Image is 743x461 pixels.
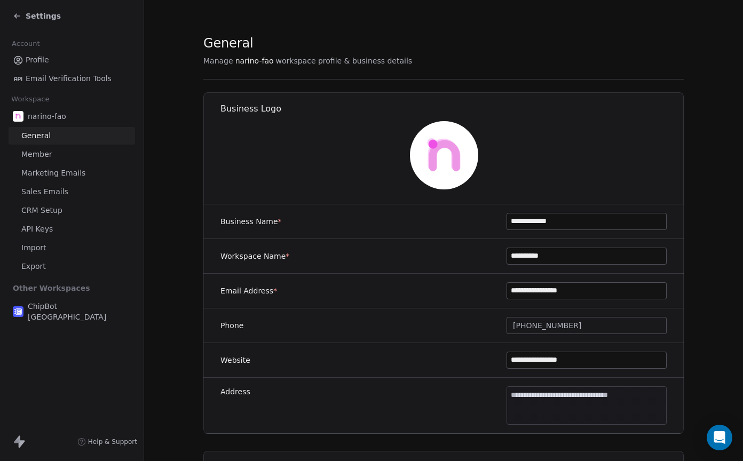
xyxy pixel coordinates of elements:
div: Open Intercom Messenger [707,425,732,450]
span: ChipBot [GEOGRAPHIC_DATA] [28,301,131,322]
a: General [9,127,135,145]
span: Marketing Emails [21,168,85,179]
a: CRM Setup [9,202,135,219]
span: General [203,35,254,51]
label: Email Address [220,285,277,296]
img: white-back.png [410,121,478,189]
span: Import [21,242,46,253]
span: workspace profile & business details [276,55,413,66]
label: Address [220,386,250,397]
a: Settings [13,11,61,21]
span: General [21,130,51,141]
a: Help & Support [77,438,137,446]
span: Profile [26,54,49,66]
span: Sales Emails [21,186,68,197]
span: Manage [203,55,233,66]
span: Workspace [7,91,54,107]
label: Business Name [220,216,282,227]
a: API Keys [9,220,135,238]
h1: Business Logo [220,103,684,115]
span: narino-fao [28,111,66,122]
label: Workspace Name [220,251,289,261]
span: Email Verification Tools [26,73,112,84]
a: Export [9,258,135,275]
a: Marketing Emails [9,164,135,182]
span: Other Workspaces [9,280,94,297]
a: Email Verification Tools [9,70,135,88]
span: Help & Support [88,438,137,446]
span: [PHONE_NUMBER] [513,320,581,331]
a: Member [9,146,135,163]
span: CRM Setup [21,205,62,216]
span: Member [21,149,52,160]
span: Export [21,261,46,272]
span: Settings [26,11,61,21]
img: Japan.png [13,306,23,317]
img: white-back.png [13,111,23,122]
a: Import [9,239,135,257]
a: Sales Emails [9,183,135,201]
label: Website [220,355,250,365]
a: Profile [9,51,135,69]
button: [PHONE_NUMBER] [507,317,667,334]
span: narino-fao [235,55,274,66]
label: Phone [220,320,243,331]
span: API Keys [21,224,53,235]
span: Account [7,36,44,52]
